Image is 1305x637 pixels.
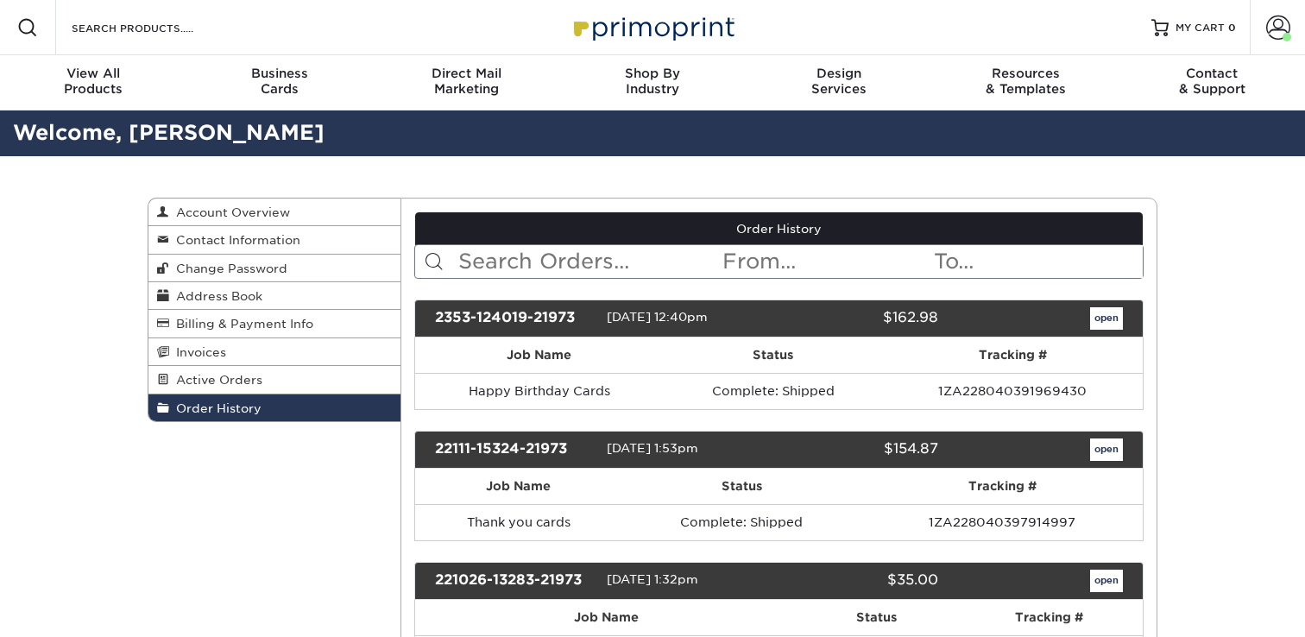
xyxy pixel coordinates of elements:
[1090,438,1123,461] a: open
[746,66,932,97] div: Services
[1119,66,1305,97] div: & Support
[566,9,739,46] img: Primoprint
[169,289,262,303] span: Address Book
[622,504,862,540] td: Complete: Shipped
[766,570,950,592] div: $35.00
[148,255,400,282] a: Change Password
[861,504,1143,540] td: 1ZA228040397914997
[1090,307,1123,330] a: open
[70,17,238,38] input: SEARCH PRODUCTS.....
[148,199,400,226] a: Account Overview
[415,504,622,540] td: Thank you cards
[1090,570,1123,592] a: open
[1119,55,1305,110] a: Contact& Support
[169,401,262,415] span: Order History
[415,212,1144,245] a: Order History
[148,282,400,310] a: Address Book
[607,572,698,586] span: [DATE] 1:32pm
[1119,66,1305,81] span: Contact
[148,310,400,337] a: Billing & Payment Info
[932,245,1143,278] input: To...
[169,233,300,247] span: Contact Information
[169,205,290,219] span: Account Overview
[883,373,1143,409] td: 1ZA228040391969430
[373,66,559,81] span: Direct Mail
[559,66,746,97] div: Industry
[186,66,373,97] div: Cards
[169,345,226,359] span: Invoices
[664,373,883,409] td: Complete: Shipped
[186,66,373,81] span: Business
[746,66,932,81] span: Design
[746,55,932,110] a: DesignServices
[373,66,559,97] div: Marketing
[766,307,950,330] div: $162.98
[148,338,400,366] a: Invoices
[148,394,400,421] a: Order History
[955,600,1143,635] th: Tracking #
[169,373,262,387] span: Active Orders
[169,262,287,275] span: Change Password
[766,438,950,461] div: $154.87
[415,373,664,409] td: Happy Birthday Cards
[186,55,373,110] a: BusinessCards
[861,469,1143,504] th: Tracking #
[422,307,607,330] div: 2353-124019-21973
[169,317,313,331] span: Billing & Payment Info
[607,310,708,324] span: [DATE] 12:40pm
[415,600,798,635] th: Job Name
[797,600,955,635] th: Status
[664,337,883,373] th: Status
[373,55,559,110] a: Direct MailMarketing
[721,245,931,278] input: From...
[883,337,1143,373] th: Tracking #
[148,226,400,254] a: Contact Information
[148,366,400,394] a: Active Orders
[422,438,607,461] div: 22111-15324-21973
[1176,21,1225,35] span: MY CART
[932,66,1119,97] div: & Templates
[422,570,607,592] div: 221026-13283-21973
[559,55,746,110] a: Shop ByIndustry
[415,469,622,504] th: Job Name
[932,66,1119,81] span: Resources
[1228,22,1236,34] span: 0
[457,245,722,278] input: Search Orders...
[622,469,862,504] th: Status
[415,337,664,373] th: Job Name
[932,55,1119,110] a: Resources& Templates
[607,441,698,455] span: [DATE] 1:53pm
[559,66,746,81] span: Shop By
